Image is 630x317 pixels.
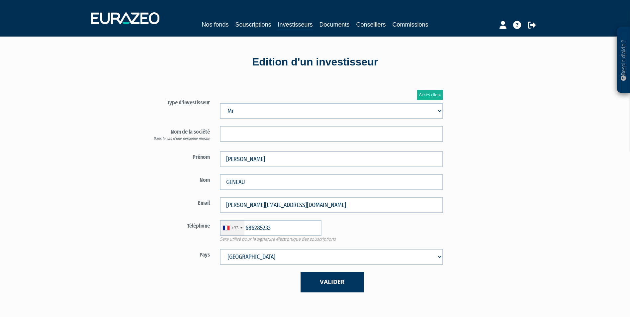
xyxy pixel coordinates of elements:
[137,249,215,259] label: Pays
[278,20,313,30] a: Investisseurs
[215,236,448,242] span: Sera utilisé pour la signature électronique des souscriptions
[301,272,364,292] button: Valider
[126,54,504,70] div: Edition d'un investisseur
[620,30,627,90] p: Besoin d'aide ?
[202,20,228,29] a: Nos fonds
[393,20,428,29] a: Commissions
[137,126,215,142] label: Nom de la société
[319,20,350,29] a: Documents
[137,220,215,230] label: Téléphone
[356,20,386,29] a: Conseillers
[137,151,215,161] label: Prénom
[137,174,215,184] label: Nom
[417,90,443,100] a: Accès client
[137,97,215,107] label: Type d'investisseur
[142,136,210,142] div: Dans le cas d’une personne morale
[220,220,244,236] div: France: +33
[235,20,271,29] a: Souscriptions
[137,197,215,207] label: Email
[231,225,238,231] div: +33
[91,12,159,24] img: 1732889491-logotype_eurazeo_blanc_rvb.png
